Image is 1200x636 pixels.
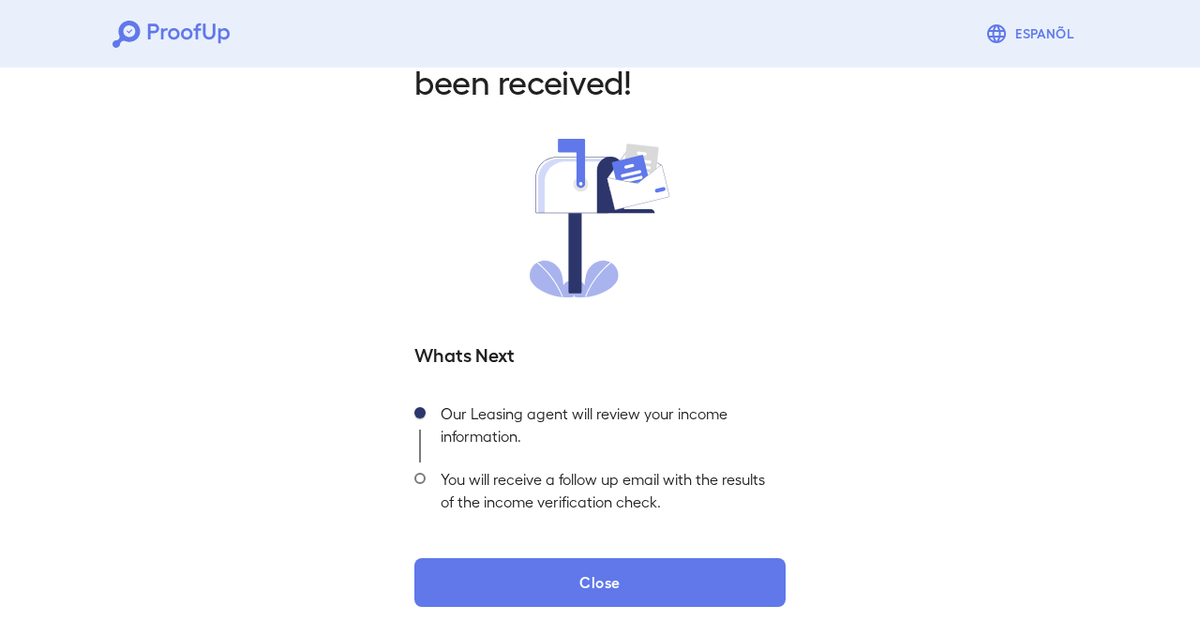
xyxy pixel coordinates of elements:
[426,462,786,528] div: You will receive a follow up email with the results of the income verification check.
[978,15,1087,53] button: Espanõl
[414,558,786,607] button: Close
[414,341,786,367] h5: Whats Next
[530,139,670,297] img: received.svg
[426,397,786,462] div: Our Leasing agent will review your income information.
